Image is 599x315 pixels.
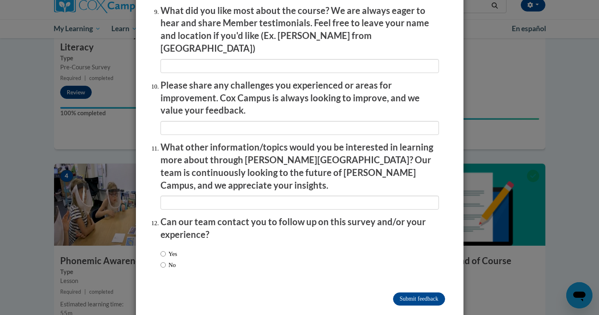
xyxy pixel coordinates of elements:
p: Can our team contact you to follow up on this survey and/or your experience? [160,216,439,241]
label: Yes [160,249,177,258]
input: Yes [160,249,166,258]
p: Please share any challenges you experienced or areas for improvement. Cox Campus is always lookin... [160,79,439,117]
p: What did you like most about the course? We are always eager to hear and share Member testimonial... [160,5,439,55]
input: No [160,260,166,269]
p: What other information/topics would you be interested in learning more about through [PERSON_NAME... [160,141,439,192]
label: No [160,260,176,269]
input: Submit feedback [393,292,445,306]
